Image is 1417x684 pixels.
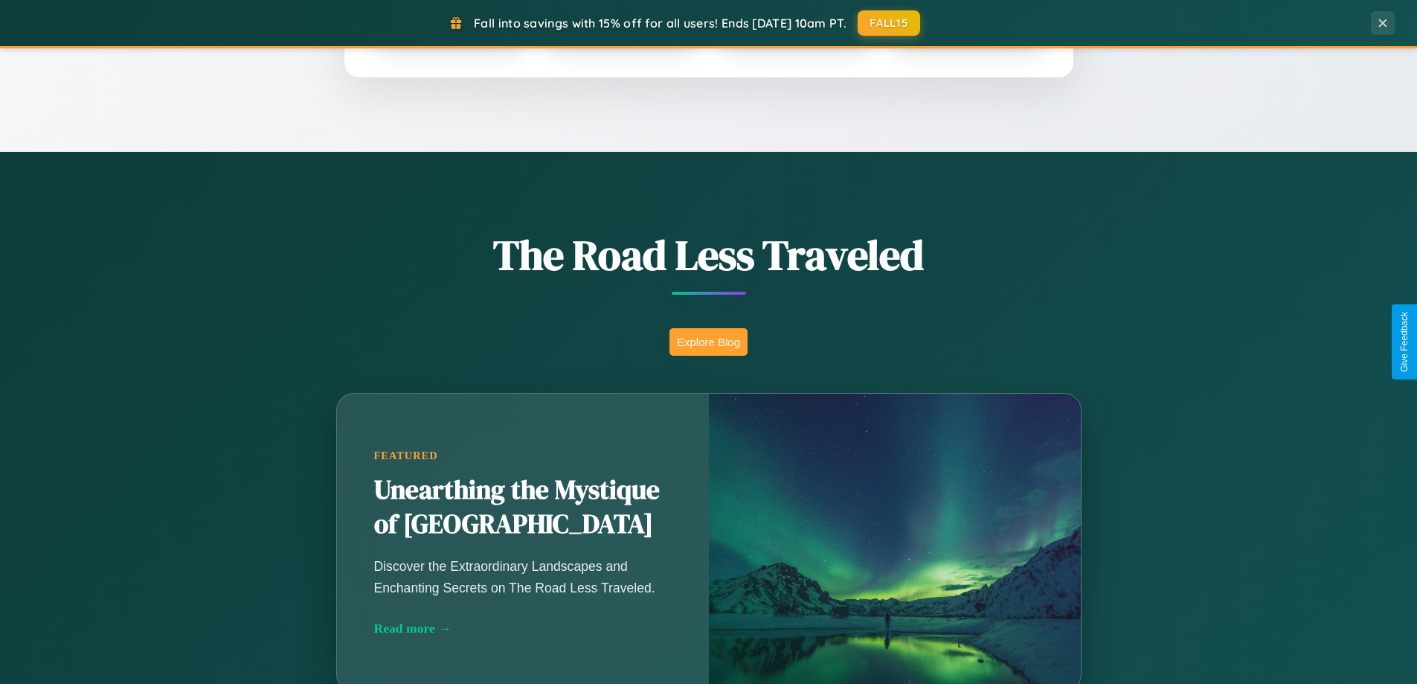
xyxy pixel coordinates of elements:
span: Fall into savings with 15% off for all users! Ends [DATE] 10am PT. [474,16,846,31]
div: Give Feedback [1399,312,1410,372]
p: Discover the Extraordinary Landscapes and Enchanting Secrets on The Road Less Traveled. [374,556,672,598]
button: FALL15 [858,10,920,36]
h2: Unearthing the Mystique of [GEOGRAPHIC_DATA] [374,473,672,542]
div: Read more → [374,621,672,636]
div: Featured [374,450,672,462]
button: Explore Blog [669,328,748,356]
h1: The Road Less Traveled [263,226,1155,284]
